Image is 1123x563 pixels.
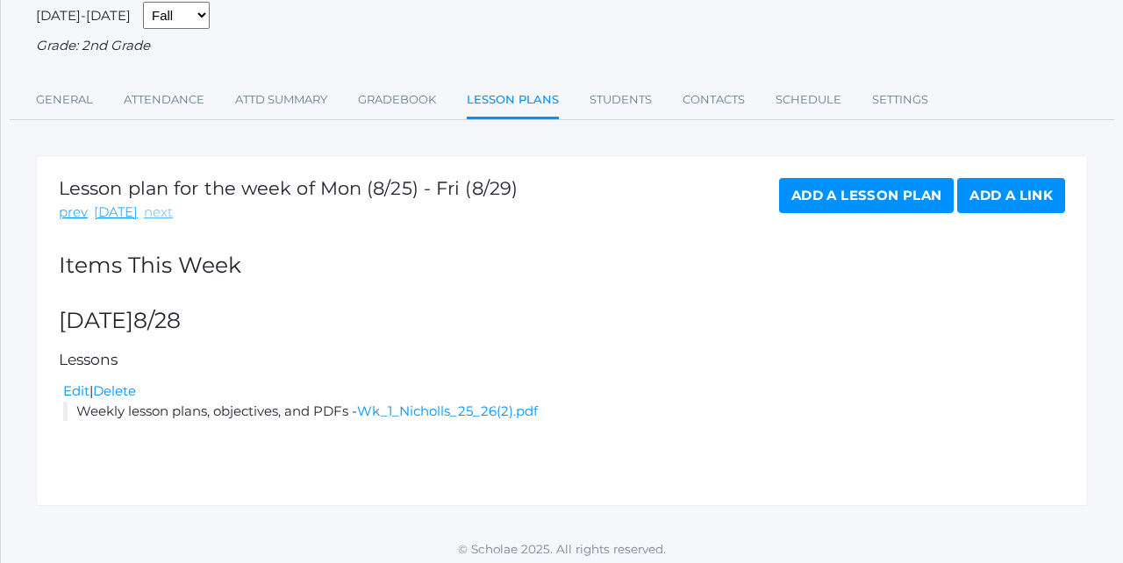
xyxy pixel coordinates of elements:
a: prev [59,203,88,223]
a: Edit [63,382,89,399]
h1: Lesson plan for the week of Mon (8/25) - Fri (8/29) [59,178,518,198]
p: © Scholae 2025. All rights reserved. [1,540,1123,558]
a: Contacts [683,82,745,118]
a: Settings [872,82,928,118]
a: next [144,203,173,223]
a: Add a Lesson Plan [779,178,954,213]
div: Grade: 2nd Grade [36,36,1088,56]
h2: [DATE] [59,309,1065,333]
a: Attendance [124,82,204,118]
a: Schedule [776,82,841,118]
a: Gradebook [358,82,436,118]
div: | [63,381,1065,402]
a: General [36,82,93,118]
span: 8/28 [133,307,181,333]
a: Wk_1_Nicholls_25_26(2).pdf [357,403,538,419]
span: [DATE]-[DATE] [36,7,131,24]
a: Students [590,82,652,118]
li: Weekly lesson plans, objectives, and PDFs - [63,402,1065,422]
h2: Items This Week [59,253,1065,278]
a: Lesson Plans [467,82,559,120]
h5: Lessons [59,352,1065,368]
a: Add a Link [957,178,1065,213]
a: Delete [93,382,136,399]
a: [DATE] [94,203,138,223]
a: Attd Summary [235,82,327,118]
